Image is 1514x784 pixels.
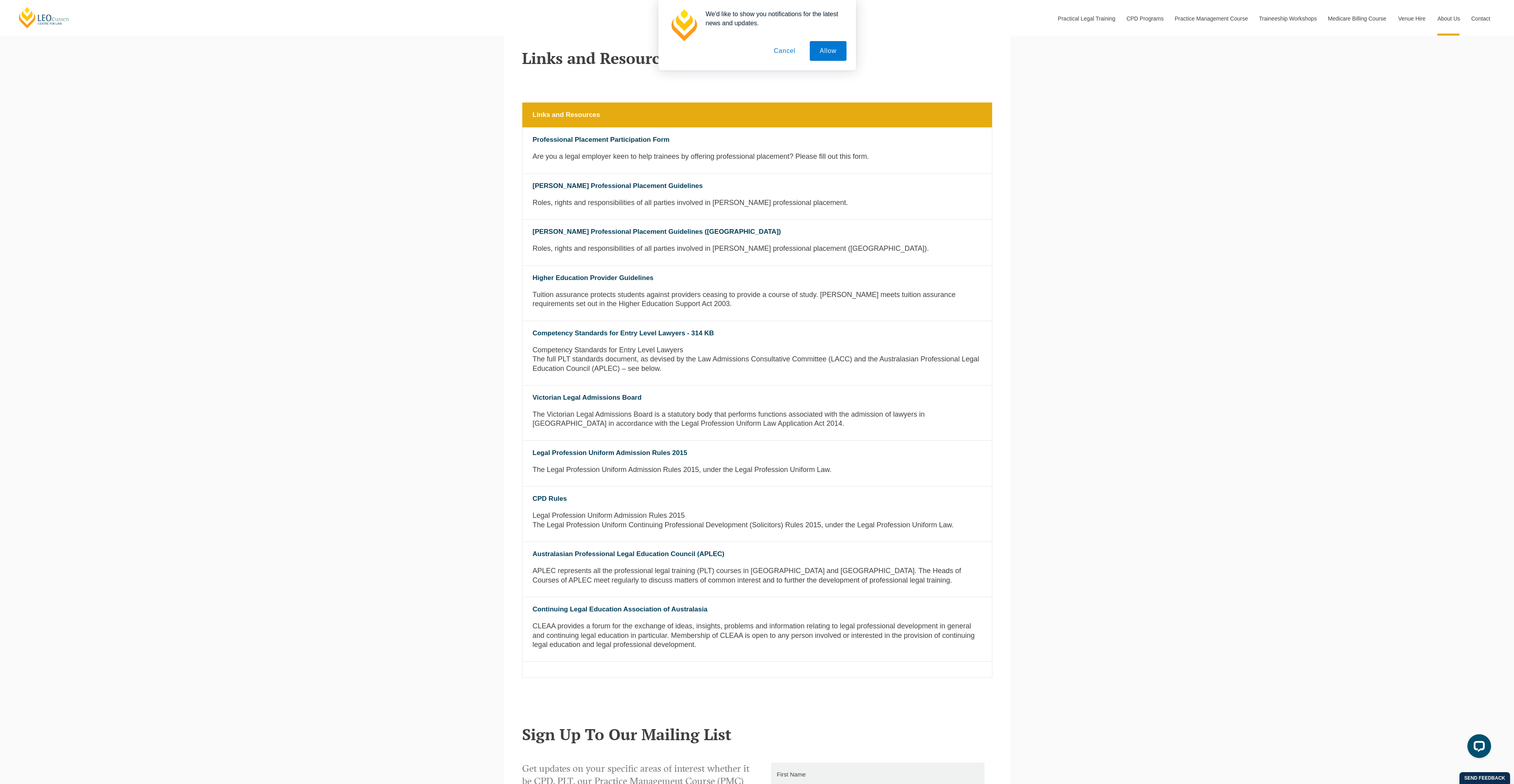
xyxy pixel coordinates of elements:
[1461,731,1494,764] iframe: LiveChat chat widget
[764,41,805,61] button: Cancel
[533,136,670,143] a: Professional Placement Participation Form
[522,622,992,657] p: CLEAA provides a forum for the exchange of ideas, insights, problems and information relating to ...
[533,449,687,457] a: Legal Profession Uniform Admission Rules 2015
[522,410,992,436] p: The Victorian Legal Admissions Board is a statutory body that performs functions associated with ...
[533,605,708,613] a: Continuing Legal Education Association of Australasia
[522,566,992,593] p: APLEC represents all the professional legal training (PLT) courses in [GEOGRAPHIC_DATA] and [GEOG...
[522,346,992,381] p: Competency Standards for Entry Level Lawyers The full PLT standards document, as devised by the L...
[522,465,992,482] p: The Legal Profession Uniform Admission Rules 2015, under the Legal Profession Uniform Law.
[533,394,642,401] a: Victorian Legal Admissions Board
[522,290,992,317] p: Tuition assurance protects students against providers ceasing to provide a course of study. [PERS...
[668,9,699,41] img: notification icon
[522,511,992,538] p: Legal Profession Uniform Admission Rules 2015 The Legal Profession Uniform Continuing Professiona...
[533,550,725,558] a: Australasian Professional Legal Education Council (APLEC)
[522,152,992,169] p: Are you a legal employer keen to help trainees by offering professional placement? Please fill ou...
[522,198,992,215] p: Roles, rights and responsibilities of all parties involved in [PERSON_NAME] professional placement.
[522,244,992,261] p: Roles, rights and responsibilities of all parties involved in [PERSON_NAME] professional placemen...
[699,9,847,28] div: We'd like to show you notifications for the latest news and updates.
[810,41,846,61] button: Allow
[533,182,703,190] a: [PERSON_NAME] Professional Placement Guidelines
[522,103,992,128] th: Links and Resources
[533,495,567,502] a: CPD Rules
[533,274,654,282] a: Higher Education Provider Guidelines
[533,228,781,235] a: [PERSON_NAME] Professional Placement Guidelines ([GEOGRAPHIC_DATA])
[522,726,992,743] h2: Sign Up To Our Mailing List
[533,329,714,337] a: Competency Standards for Entry Level Lawyers - 314 KB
